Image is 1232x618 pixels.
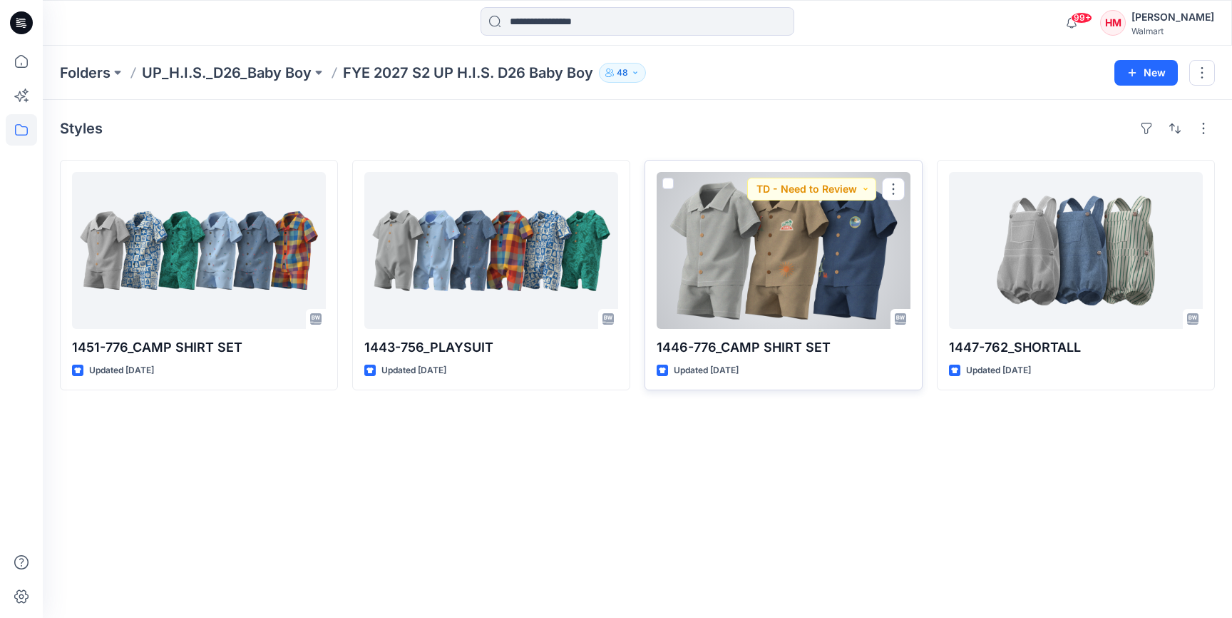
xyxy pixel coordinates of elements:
[364,338,618,358] p: 1443-756_PLAYSUIT
[674,363,739,378] p: Updated [DATE]
[60,63,111,83] a: Folders
[1114,60,1178,86] button: New
[72,172,326,329] a: 1451-776_CAMP SHIRT SET
[966,363,1031,378] p: Updated [DATE]
[89,363,154,378] p: Updated [DATE]
[381,363,446,378] p: Updated [DATE]
[949,172,1203,329] a: 1447-762_SHORTALL
[949,338,1203,358] p: 1447-762_SHORTALL
[343,63,593,83] p: FYE 2027 S2 UP H.I.S. D26 Baby Boy
[617,65,628,81] p: 48
[1071,12,1092,24] span: 99+
[1100,10,1126,36] div: HM
[364,172,618,329] a: 1443-756_PLAYSUIT
[599,63,646,83] button: 48
[657,172,910,329] a: 1446-776_CAMP SHIRT SET
[142,63,312,83] a: UP_H.I.S._D26_Baby Boy
[1131,9,1214,26] div: [PERSON_NAME]
[1131,26,1214,36] div: Walmart
[657,338,910,358] p: 1446-776_CAMP SHIRT SET
[72,338,326,358] p: 1451-776_CAMP SHIRT SET
[60,120,103,137] h4: Styles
